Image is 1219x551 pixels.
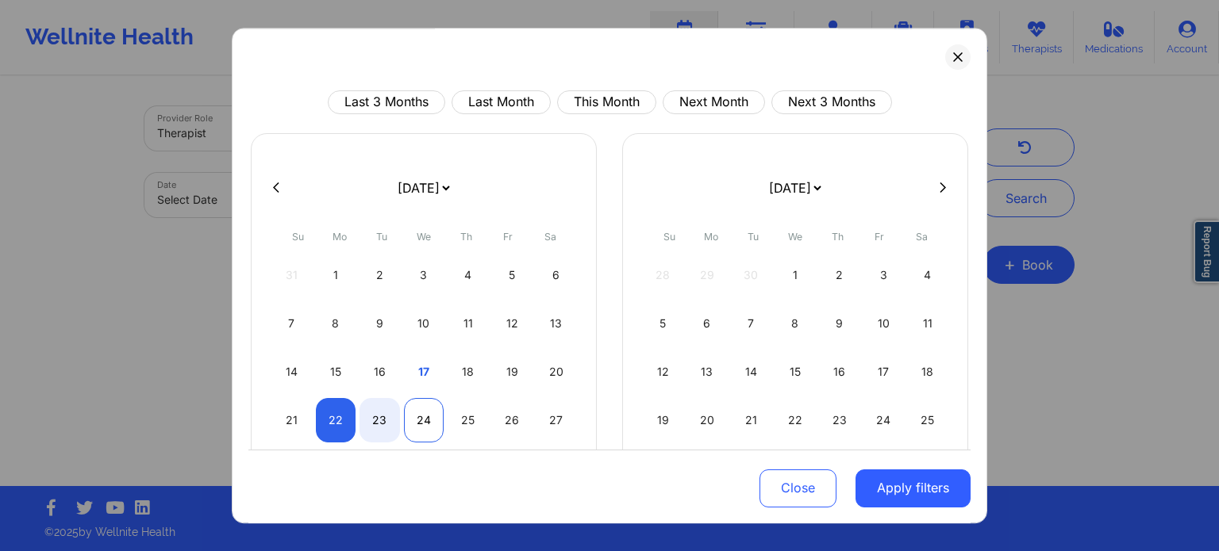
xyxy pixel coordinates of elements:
[819,398,859,442] div: Thu Oct 23 2025
[863,350,904,394] div: Fri Oct 17 2025
[271,301,312,346] div: Sun Sep 07 2025
[404,253,444,297] div: Wed Sep 03 2025
[687,350,728,394] div: Mon Oct 13 2025
[731,301,771,346] div: Tue Oct 07 2025
[492,398,533,442] div: Fri Sep 26 2025
[360,398,400,442] div: Tue Sep 23 2025
[907,398,948,442] div: Sat Oct 25 2025
[316,301,356,346] div: Mon Sep 08 2025
[731,350,771,394] div: Tue Oct 14 2025
[404,350,444,394] div: Wed Sep 17 2025
[775,398,816,442] div: Wed Oct 22 2025
[775,253,816,297] div: Wed Oct 01 2025
[492,301,533,346] div: Fri Sep 12 2025
[503,231,513,243] abbr: Friday
[819,301,859,346] div: Thu Oct 09 2025
[643,350,683,394] div: Sun Oct 12 2025
[316,350,356,394] div: Mon Sep 15 2025
[328,90,445,114] button: Last 3 Months
[536,350,576,394] div: Sat Sep 20 2025
[271,350,312,394] div: Sun Sep 14 2025
[316,446,356,491] div: Mon Sep 29 2025
[819,350,859,394] div: Thu Oct 16 2025
[775,446,816,491] div: Wed Oct 29 2025
[663,90,765,114] button: Next Month
[460,231,472,243] abbr: Thursday
[771,90,892,114] button: Next 3 Months
[492,350,533,394] div: Fri Sep 19 2025
[907,253,948,297] div: Sat Oct 04 2025
[360,350,400,394] div: Tue Sep 16 2025
[448,253,488,297] div: Thu Sep 04 2025
[417,231,431,243] abbr: Wednesday
[856,469,971,507] button: Apply filters
[544,231,556,243] abbr: Saturday
[775,301,816,346] div: Wed Oct 08 2025
[916,231,928,243] abbr: Saturday
[404,398,444,442] div: Wed Sep 24 2025
[376,231,387,243] abbr: Tuesday
[643,398,683,442] div: Sun Oct 19 2025
[788,231,802,243] abbr: Wednesday
[643,446,683,491] div: Sun Oct 26 2025
[907,350,948,394] div: Sat Oct 18 2025
[819,446,859,491] div: Thu Oct 30 2025
[360,253,400,297] div: Tue Sep 02 2025
[292,231,304,243] abbr: Sunday
[271,398,312,442] div: Sun Sep 21 2025
[687,446,728,491] div: Mon Oct 27 2025
[536,253,576,297] div: Sat Sep 06 2025
[271,446,312,491] div: Sun Sep 28 2025
[863,398,904,442] div: Fri Oct 24 2025
[536,398,576,442] div: Sat Sep 27 2025
[404,301,444,346] div: Wed Sep 10 2025
[875,231,884,243] abbr: Friday
[863,446,904,491] div: Fri Oct 31 2025
[333,231,347,243] abbr: Monday
[731,446,771,491] div: Tue Oct 28 2025
[907,301,948,346] div: Sat Oct 11 2025
[448,350,488,394] div: Thu Sep 18 2025
[316,253,356,297] div: Mon Sep 01 2025
[448,301,488,346] div: Thu Sep 11 2025
[663,231,675,243] abbr: Sunday
[863,253,904,297] div: Fri Oct 03 2025
[557,90,656,114] button: This Month
[316,398,356,442] div: Mon Sep 22 2025
[643,301,683,346] div: Sun Oct 05 2025
[832,231,844,243] abbr: Thursday
[452,90,551,114] button: Last Month
[448,398,488,442] div: Thu Sep 25 2025
[731,398,771,442] div: Tue Oct 21 2025
[748,231,759,243] abbr: Tuesday
[819,253,859,297] div: Thu Oct 02 2025
[492,253,533,297] div: Fri Sep 05 2025
[775,350,816,394] div: Wed Oct 15 2025
[863,301,904,346] div: Fri Oct 10 2025
[704,231,718,243] abbr: Monday
[687,398,728,442] div: Mon Oct 20 2025
[360,301,400,346] div: Tue Sep 09 2025
[687,301,728,346] div: Mon Oct 06 2025
[759,469,836,507] button: Close
[536,301,576,346] div: Sat Sep 13 2025
[360,446,400,491] div: Tue Sep 30 2025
